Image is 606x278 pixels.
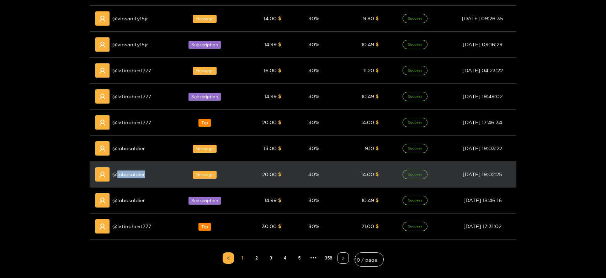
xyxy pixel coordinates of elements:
span: $ [376,198,379,203]
span: user [99,119,106,126]
span: 30 % [308,172,319,177]
span: 20.00 [262,120,277,125]
span: 14.00 [361,120,374,125]
span: 11.20 [363,68,374,73]
span: Success [403,170,427,179]
span: Success [403,118,427,127]
span: 10 / page [355,255,383,264]
span: [DATE] 19:49:02 [463,94,503,99]
span: Success [403,222,427,231]
a: 1 [237,253,248,263]
span: @ latinoheat777 [112,93,151,100]
span: $ [376,120,379,125]
span: user [99,197,106,204]
span: user [99,41,106,48]
span: $ [376,172,379,177]
span: @ lobosoldier [112,171,145,178]
span: user [99,145,106,152]
span: Success [403,196,427,205]
li: Previous Page [223,252,234,264]
span: 10.49 [361,42,374,47]
span: Subscription [188,93,221,101]
li: 2 [251,252,262,264]
span: $ [278,68,281,73]
span: Success [403,92,427,101]
span: @ lobosoldier [112,145,145,152]
span: [DATE] 04:23:22 [462,68,503,73]
span: $ [376,42,379,47]
span: $ [278,42,281,47]
button: right [337,252,349,264]
span: 14.00 [264,16,277,21]
span: 20.00 [262,172,277,177]
span: ••• [308,252,319,264]
button: left [223,252,234,264]
span: left [226,256,230,260]
span: 14.00 [361,172,374,177]
span: $ [278,172,281,177]
span: $ [278,146,281,151]
span: $ [278,198,281,203]
li: 1 [237,252,248,264]
span: 30 % [308,146,319,151]
span: 30 % [308,16,319,21]
span: 30 % [308,198,319,203]
span: 9.10 [365,146,374,151]
span: 16.00 [264,68,277,73]
span: 14.99 [264,198,277,203]
span: 14.99 [264,42,277,47]
span: Success [403,66,427,75]
span: @ vinsanity15jr [112,41,148,48]
a: 4 [280,253,291,263]
span: Tip [198,119,211,127]
span: $ [376,94,379,99]
li: Next 5 Pages [308,252,319,264]
span: 10.49 [361,198,374,203]
span: user [99,93,106,100]
span: Success [403,14,427,23]
span: Success [403,40,427,49]
li: Next Page [337,252,349,264]
span: $ [278,224,281,229]
span: [DATE] 19:03:22 [463,146,502,151]
span: 21.00 [361,224,374,229]
span: [DATE] 09:26:35 [462,16,503,21]
span: Tip [198,223,211,231]
span: @ lobosoldier [112,196,145,204]
span: 30 % [308,68,319,73]
span: Message [193,15,217,23]
a: 5 [294,253,305,263]
span: $ [278,94,281,99]
span: $ [376,16,379,21]
span: user [99,67,106,74]
span: @ latinoheat777 [112,119,151,126]
span: @ latinoheat777 [112,67,151,74]
li: 358 [322,252,335,264]
span: 30 % [308,120,319,125]
span: 13.00 [264,146,277,151]
span: [DATE] 19:02:25 [463,172,502,177]
span: Message [193,171,217,179]
a: 3 [266,253,276,263]
span: right [341,256,345,261]
span: @ latinoheat777 [112,222,151,230]
span: 14.99 [264,94,277,99]
li: 4 [280,252,291,264]
span: Subscription [188,41,221,49]
span: Message [193,67,217,75]
span: 30 % [308,224,319,229]
span: Message [193,145,217,153]
span: 30.00 [262,224,277,229]
span: 9.80 [363,16,374,21]
span: Subscription [188,197,221,205]
span: user [99,171,106,178]
span: $ [376,146,379,151]
li: 3 [265,252,277,264]
span: $ [278,120,281,125]
span: Success [403,144,427,153]
span: @ vinsanity15jr [112,15,148,22]
a: 358 [323,253,334,263]
span: 30 % [308,42,319,47]
span: $ [376,68,379,73]
span: [DATE] 17:31:02 [463,224,501,229]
